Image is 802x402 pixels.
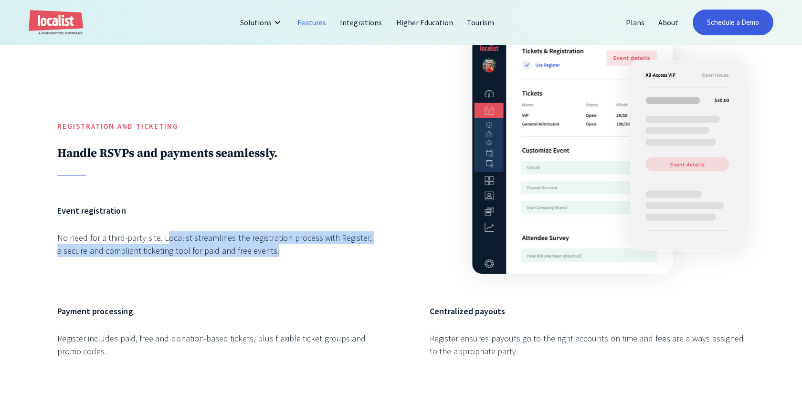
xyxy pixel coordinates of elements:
div: No need for a third-party site. Localist streamlines the registration process with Register, a se... [57,231,372,257]
a: home [29,10,83,35]
div: Solutions [240,17,272,28]
a: Integrations [333,11,389,34]
a: Tourism [460,11,501,34]
a: Plans [619,11,652,34]
a: Schedule a Demo [693,10,773,35]
div: Register includes paid, free and donation-based tickets, plus flexible ticket groups and promo co... [57,332,372,358]
a: About [652,11,686,34]
a: Features [291,11,333,34]
h6: Event registration [57,204,372,217]
h6: Payment processing [57,305,372,318]
h5: Registration and Ticketing [57,121,372,132]
a: Higher Education [390,11,461,34]
h6: Centralized payouts [430,305,745,318]
div: Solutions [233,11,291,34]
div: Register ensures payouts go to the right accounts on time and fees are always assigned to the app... [430,332,745,358]
h2: Handle RSVPs and payments seamlessly. [57,146,372,161]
